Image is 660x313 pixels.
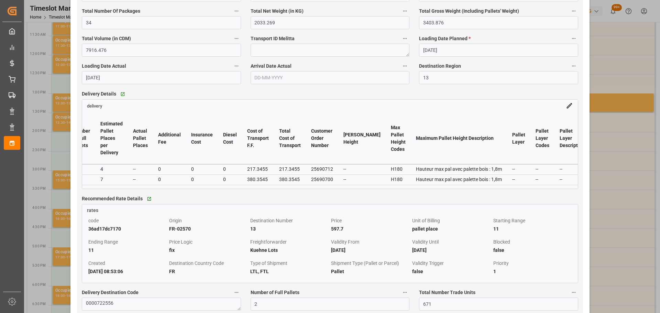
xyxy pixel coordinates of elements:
[419,63,461,70] span: Destination Region
[512,175,525,183] div: --
[87,208,98,213] span: rates
[412,216,491,225] div: Unit of Billing
[191,175,213,183] div: 0
[530,113,554,164] th: Pallet Layer Codes
[82,8,140,15] span: Total Number Of Packages
[400,288,409,297] button: Number of Full Pallets
[493,225,572,233] div: 11
[242,113,274,164] th: Cost of Transport F.F.
[331,225,410,233] div: 597.7
[343,165,381,173] div: --
[158,175,181,183] div: 0
[100,175,123,183] div: 7
[218,113,242,164] th: Diesel Cost
[82,63,126,70] span: Loading Date Actual
[400,34,409,43] button: Transport ID Melitta
[88,238,167,246] div: Ending Range
[493,267,572,276] div: 1
[191,165,213,173] div: 0
[82,204,577,214] a: rates
[169,259,248,267] div: Destination Country Code
[331,246,410,254] div: [DATE]
[311,165,333,173] div: 25690712
[554,113,590,164] th: Pallet Layer Description
[412,259,491,267] div: Validity Trigger
[331,238,410,246] div: Validity From
[82,298,241,311] textarea: 0000722556
[419,289,475,296] span: Total Number Trade Units
[331,216,410,225] div: Price
[400,62,409,70] button: Arrival Date Actual
[82,71,241,84] input: DD-MM-YYYY
[169,238,248,246] div: Price Logic
[250,238,329,246] div: Freightforwarder
[416,175,502,183] div: Hauteur max pal avec palette bois : 1,8m
[569,34,578,43] button: Loading Date Planned *
[391,175,406,183] div: H180
[88,216,167,225] div: code
[232,7,241,15] button: Total Number Of Packages
[95,113,128,164] th: Estimated Pallet Places per Delivery
[331,267,410,276] div: Pallet
[412,267,491,276] div: false
[416,165,502,173] div: Hauteur max pal avec palette bois : 1,8m
[419,35,471,42] span: Loading Date Planned
[82,90,116,98] span: Delivery Details
[569,7,578,15] button: Total Gross Weight (Including Pallets' Weight)
[250,246,329,254] div: Kuehne Lots
[247,175,269,183] div: 380.3545
[232,288,241,297] button: Delivery Destination Code
[82,35,131,42] span: Total Volume (in CDM)
[247,165,269,173] div: 217.3455
[536,175,549,183] div: --
[493,216,572,225] div: Starting Range
[343,175,381,183] div: --
[391,165,406,173] div: H180
[536,165,549,173] div: --
[232,62,241,70] button: Loading Date Actual
[331,259,410,267] div: Shipment Type (Pallet or Parcel)
[88,225,167,233] div: 36ad17dc7170
[158,165,181,173] div: 0
[88,267,167,276] div: [DATE] 08:53:06
[250,225,329,233] div: 13
[133,175,148,183] div: --
[82,195,143,202] span: Recommended Rate Details
[419,8,519,15] span: Total Gross Weight (Including Pallets' Weight)
[338,113,386,164] th: [PERSON_NAME] Height
[250,259,329,267] div: Type of Shipment
[274,113,306,164] th: Total Cost of Transport
[412,225,491,233] div: pallet place
[251,71,409,84] input: DD-MM-YYYY
[153,113,186,164] th: Additional Fee
[169,225,248,233] div: FR-02570
[169,246,248,254] div: fix
[279,165,301,173] div: 217.3455
[400,7,409,15] button: Total Net Weight (in KG)
[493,246,572,254] div: false
[419,44,578,57] input: DD-MM-YYYY
[311,175,333,183] div: 25690700
[306,113,338,164] th: Customer Order Number
[250,216,329,225] div: Destination Number
[251,8,304,15] span: Total Net Weight (in KG)
[569,62,578,70] button: Destination Region
[100,165,123,173] div: 4
[279,175,301,183] div: 380.3545
[251,35,295,42] span: Transport ID Melitta
[87,103,102,108] a: delivery
[223,165,237,173] div: 0
[251,63,291,70] span: Arrival Date Actual
[133,165,148,173] div: --
[411,113,507,164] th: Maximum Pallet Height Description
[186,113,218,164] th: Insurance Cost
[493,238,572,246] div: Blocked
[128,113,153,164] th: Actual Pallet Places
[512,165,525,173] div: --
[507,113,530,164] th: Pallet Layer
[232,34,241,43] button: Total Volume (in CDM)
[223,175,237,183] div: 0
[569,288,578,297] button: Total Number Trade Units
[412,238,491,246] div: Validity Until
